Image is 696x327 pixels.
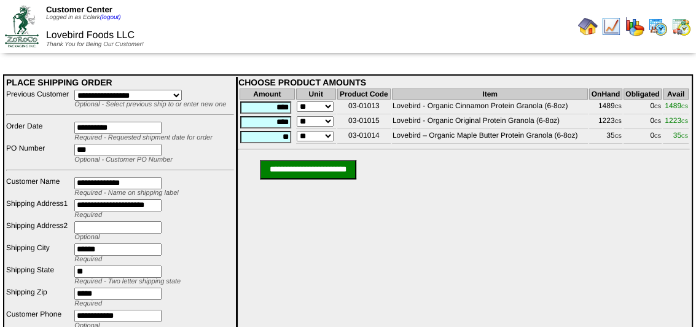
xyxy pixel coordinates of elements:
[6,243,72,264] td: Shipping City
[6,77,234,87] div: PLACE SHIPPING ORDER
[589,101,622,114] td: 1489
[654,104,661,109] span: CS
[665,116,688,125] span: 1223
[74,156,173,163] span: Optional - Customer PO Number
[654,133,661,139] span: CS
[681,133,688,139] span: CS
[238,77,690,87] div: CHOOSE PRODUCT AMOUNTS
[665,101,688,110] span: 1489
[654,119,661,124] span: CS
[671,17,691,36] img: calendarinout.gif
[337,116,391,129] td: 03-01015
[337,101,391,114] td: 03-01013
[74,278,181,285] span: Required - Two letter shipping state
[601,17,621,36] img: line_graph.gif
[681,104,688,109] span: CS
[624,101,662,114] td: 0
[74,256,102,263] span: Required
[337,130,391,144] td: 03-01014
[392,116,588,129] td: Lovebird - Organic Original Protein Granola (6-8oz)
[46,30,135,41] span: Lovebird Foods LLC
[589,89,622,100] th: OnHand
[46,5,112,14] span: Customer Center
[337,89,391,100] th: Product Code
[74,300,102,307] span: Required
[624,130,662,144] td: 0
[6,176,72,197] td: Customer Name
[74,189,178,197] span: Required - Name on shipping label
[6,199,72,219] td: Shipping Address1
[625,17,644,36] img: graph.gif
[74,101,226,108] span: Optional - Select previous ship to or enter new one
[648,17,668,36] img: calendarprod.gif
[6,265,72,286] td: Shipping State
[392,101,588,114] td: Lovebird - Organic Cinnamon Protein Granola (6-8oz)
[100,14,121,21] a: (logout)
[614,133,621,139] span: CS
[589,130,622,144] td: 35
[681,119,688,124] span: CS
[6,143,72,164] td: PO Number
[6,221,72,242] td: Shipping Address2
[74,234,100,241] span: Optional
[6,287,72,308] td: Shipping Zip
[624,116,662,129] td: 0
[296,89,336,100] th: Unit
[578,17,598,36] img: home.gif
[673,131,688,140] span: 35
[392,89,588,100] th: Item
[240,89,294,100] th: Amount
[5,6,39,47] img: ZoRoCo_Logo(Green%26Foil)%20jpg.webp
[663,89,689,100] th: Avail
[614,119,621,124] span: CS
[46,41,144,48] span: Thank You for Being Our Customer!
[46,14,121,21] span: Logged in as Eclark
[74,211,102,219] span: Required
[6,121,72,142] td: Order Date
[589,116,622,129] td: 1223
[624,89,662,100] th: Obligated
[74,134,212,141] span: Required - Requested shipment date for order
[392,130,588,144] td: Lovebird – Organic Maple Butter Protein Granola (6-8oz)
[6,89,72,109] td: Previous Customer
[614,104,621,109] span: CS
